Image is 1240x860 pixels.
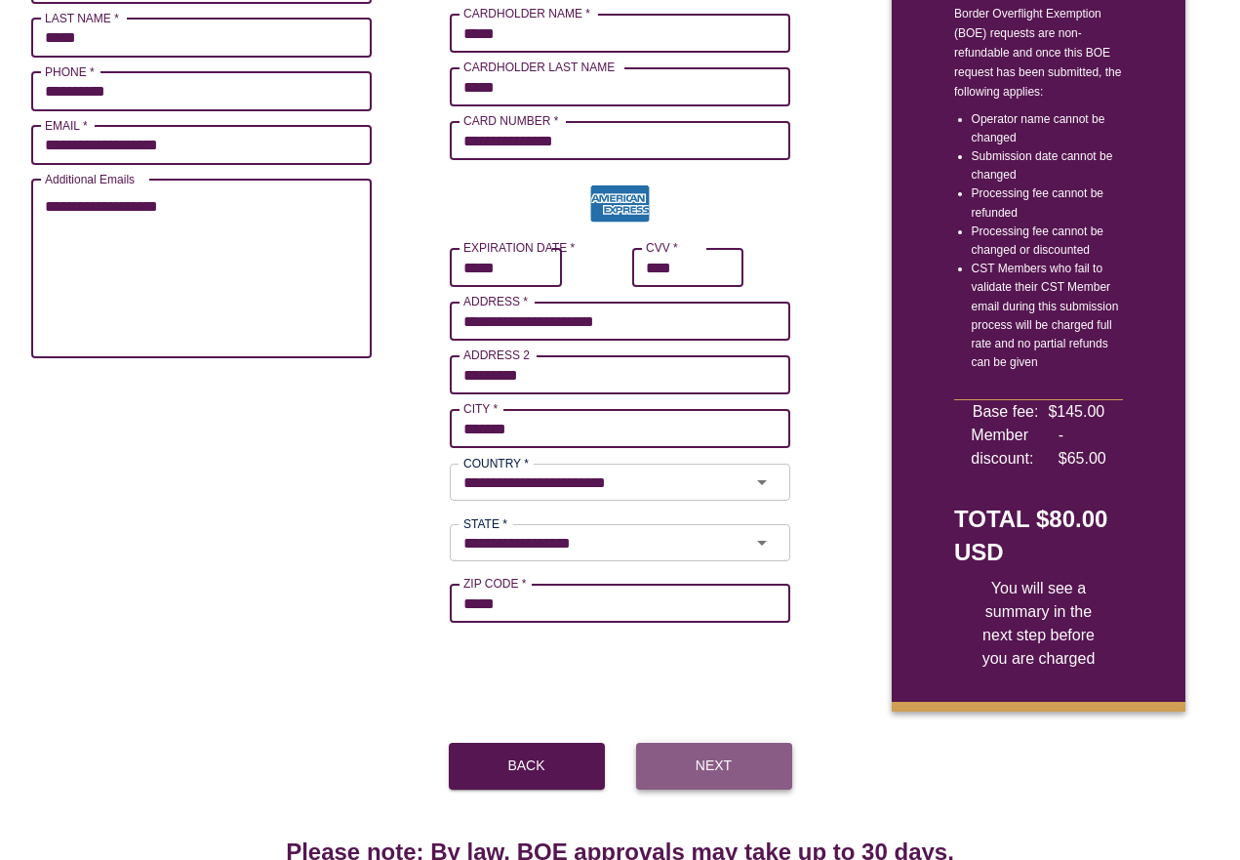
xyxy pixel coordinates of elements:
[45,117,88,134] label: EMAIL *
[463,293,528,309] label: ADDRESS *
[463,59,615,75] label: CARDHOLDER LAST NAME
[972,147,1123,184] li: Submission date cannot be changed
[463,455,529,471] label: COUNTRY *
[636,743,792,790] button: Next
[954,5,1123,102] span: Border Overflight Exemption (BOE) requests are non-refundable and once this BOE request has been ...
[463,575,526,592] label: ZIP CODE *
[1048,400,1104,424] span: $ 145.00
[449,743,605,790] button: Back
[646,239,678,256] label: CVV *
[740,529,783,556] button: Open
[971,577,1105,671] span: You will see a summary in the next step before you are charged
[463,347,530,363] label: ADDRESS 2
[584,175,656,233] img: American express
[972,110,1123,147] li: Operator name cannot be changed
[972,223,1123,260] li: Processing fee cannot be changed or discounted
[45,10,119,26] label: LAST NAME *
[973,400,1039,424] span: Base fee:
[972,184,1123,222] li: Processing fee cannot be refunded
[1059,424,1106,471] span: - $ 65.00
[740,469,783,496] button: Open
[463,112,558,129] label: CARD NUMBER *
[954,503,1123,568] h4: TOTAL $80.00 USD
[463,239,575,256] label: EXPIRATION DATE *
[45,171,135,187] label: Additional Emails
[463,5,590,21] label: CARDHOLDER NAME *
[463,515,507,532] label: STATE *
[972,260,1123,372] li: CST Members who fail to validate their CST Member email during this submission process will be ch...
[45,361,358,381] p: Up to X email addresses separated by a comma
[45,63,95,80] label: PHONE *
[971,424,1048,471] span: Member discount:
[463,400,498,417] label: CITY *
